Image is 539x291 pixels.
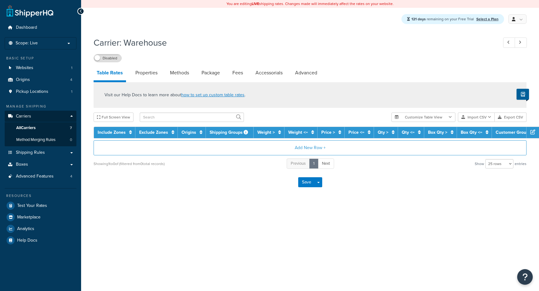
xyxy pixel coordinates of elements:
[348,129,364,136] a: Price <=
[5,86,76,98] a: Pickup Locations1
[517,269,533,285] button: Open Resource Center
[16,162,28,167] span: Boxes
[321,129,335,136] a: Price >
[428,129,447,136] a: Box Qty >
[94,159,165,168] div: Showing 1 to 0 of (filtered from 0 total records)
[16,114,31,119] span: Carriers
[229,65,246,80] a: Fees
[318,158,334,169] a: Next
[181,92,245,98] a: how to set up custom table rates
[94,113,134,122] button: Full Screen View
[291,160,306,166] span: Previous
[16,65,33,71] span: Websites
[70,125,72,131] span: 7
[378,129,388,136] a: Qty >
[16,174,54,179] span: Advanced Features
[257,129,275,136] a: Weight >
[16,89,48,94] span: Pickup Locations
[17,215,41,220] span: Marketplace
[298,177,315,187] button: Save
[198,65,223,80] a: Package
[5,223,76,234] a: Analytics
[292,65,320,80] a: Advanced
[167,65,192,80] a: Methods
[5,134,76,146] li: Method Merging Rules
[5,193,76,198] div: Resources
[16,77,30,83] span: Origins
[5,147,76,158] a: Shipping Rules
[402,129,415,136] a: Qty <=
[309,158,318,169] a: 1
[5,212,76,223] a: Marketplace
[94,54,121,62] label: Disabled
[17,226,34,232] span: Analytics
[71,65,72,71] span: 1
[5,62,76,74] a: Websites1
[16,137,56,143] span: Method Merging Rules
[5,56,76,61] div: Basic Setup
[458,113,495,122] button: Import CSV
[94,65,126,82] a: Table Rates
[495,113,527,122] button: Export CSV
[411,16,426,22] strong: 121 days
[515,159,527,168] span: entries
[5,22,76,33] a: Dashboard
[70,77,72,83] span: 4
[515,38,527,48] a: Next Record
[17,238,37,243] span: Help Docs
[252,65,286,80] a: Accessorials
[98,129,126,136] a: Include Zones
[5,122,76,134] a: AllCarriers7
[16,125,36,131] span: All Carriers
[476,16,498,22] a: Select a Plan
[139,129,168,136] a: Exclude Zones
[503,38,515,48] a: Previous Record
[461,129,482,136] a: Box Qty <=
[94,37,492,49] h1: Carrier: Warehouse
[5,74,76,86] a: Origins4
[288,129,308,136] a: Weight <=
[322,160,330,166] span: Next
[16,41,38,46] span: Scope: Live
[5,159,76,170] a: Boxes
[5,111,76,122] a: Carriers
[71,89,72,94] span: 1
[411,16,475,22] span: remaining on your Free Trial
[5,111,76,146] li: Carriers
[132,65,161,80] a: Properties
[140,113,244,122] input: Search
[16,25,37,30] span: Dashboard
[206,127,254,138] th: Shipping Groups
[5,171,76,182] li: Advanced Features
[94,140,527,155] button: Add New Row +
[5,86,76,98] li: Pickup Locations
[5,62,76,74] li: Websites
[16,150,45,155] span: Shipping Rules
[496,129,531,136] a: Customer Groups
[287,158,310,169] a: Previous
[252,1,259,7] b: LIVE
[70,137,72,143] span: 0
[475,159,484,168] span: Show
[5,104,76,109] div: Manage Shipping
[517,89,529,100] button: Show Help Docs
[391,113,455,122] button: Customize Table View
[17,203,47,208] span: Test Your Rates
[5,74,76,86] li: Origins
[104,92,245,98] p: Visit our Help Docs to learn more about .
[5,200,76,211] a: Test Your Rates
[5,235,76,246] a: Help Docs
[5,171,76,182] a: Advanced Features4
[182,129,196,136] a: Origins
[5,134,76,146] a: Method Merging Rules0
[70,174,72,179] span: 4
